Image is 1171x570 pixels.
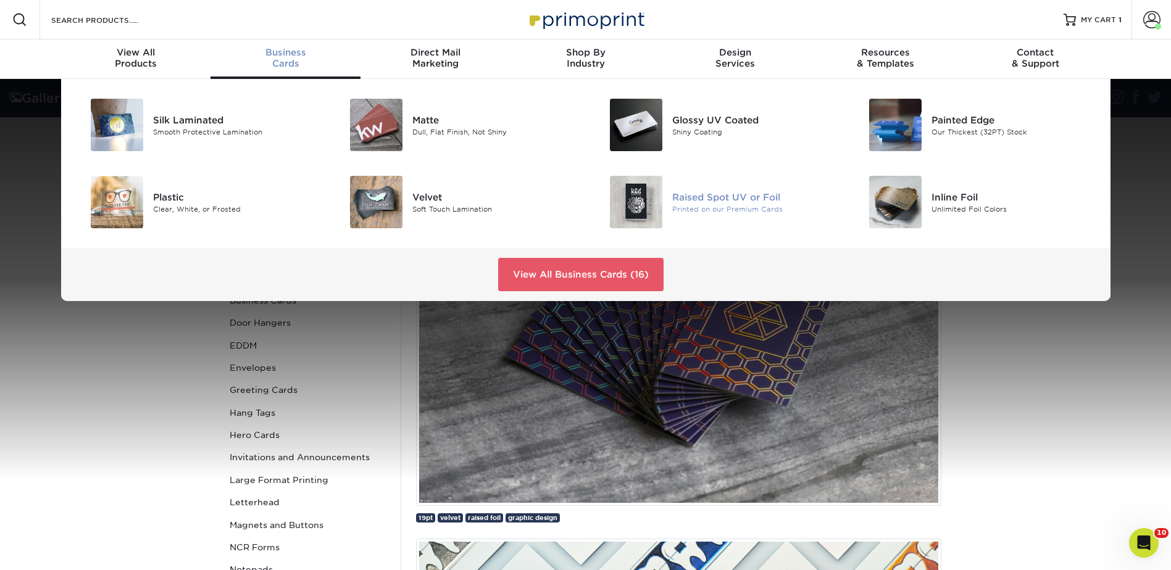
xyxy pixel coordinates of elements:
[595,94,836,156] a: Glossy UV Coated Business Cards Glossy UV Coated Shiny Coating
[412,113,576,126] div: Matte
[465,513,503,522] a: raised foil
[931,204,1095,214] div: Unlimited Foil Colors
[510,47,661,69] div: Industry
[661,47,811,69] div: Services
[524,6,648,33] img: Primoprint
[1129,528,1159,558] iframe: Intercom live chat
[419,514,433,521] span: 19pt
[412,126,576,137] div: Dull, Flat Finish, Not Shiny
[350,99,402,151] img: Matte Business Cards
[595,171,836,233] a: Raised Spot UV or Foil Business Cards Raised Spot UV or Foil Printed on our Premium Cards
[672,126,836,137] div: Shiny Coating
[153,126,317,137] div: Smooth Protective Lamination
[854,94,1096,156] a: Painted Edge Business Cards Painted Edge Our Thickest (32PT) Stock
[416,513,435,522] a: 19pt
[153,190,317,204] div: Plastic
[498,258,664,291] a: View All Business Cards (16)
[510,39,661,79] a: Shop ByIndustry
[1154,528,1169,538] span: 10
[931,190,1095,204] div: Inline Foil
[961,47,1111,69] div: & Support
[610,99,662,151] img: Glossy UV Coated Business Cards
[672,113,836,126] div: Glossy UV Coated
[440,514,460,521] span: velvet
[225,491,391,513] a: Letterhead
[76,171,317,233] a: Plastic Business Cards Plastic Clear, White, or Frosted
[672,204,836,214] div: Printed on our Premium Cards
[438,513,463,522] a: velvet
[468,514,501,521] span: raised foil
[661,47,811,58] span: Design
[1119,15,1122,24] span: 1
[961,47,1111,58] span: Contact
[210,47,360,58] span: Business
[225,514,391,536] a: Magnets and Buttons
[869,176,922,228] img: Inline Foil Business Cards
[225,469,391,491] a: Large Format Printing
[350,176,402,228] img: Velvet Business Cards
[335,171,577,233] a: Velvet Business Cards Velvet Soft Touch Lamination
[1081,15,1116,25] span: MY CART
[811,47,961,69] div: & Templates
[360,47,510,58] span: Direct Mail
[811,39,961,79] a: Resources& Templates
[210,39,360,79] a: BusinessCards
[661,39,811,79] a: DesignServices
[91,176,143,228] img: Plastic Business Cards
[931,126,1095,137] div: Our Thickest (32PT) Stock
[412,190,576,204] div: Velvet
[61,39,211,79] a: View AllProducts
[61,47,211,69] div: Products
[506,513,560,522] a: graphic design
[3,532,105,566] iframe: Google Customer Reviews
[50,12,170,27] input: SEARCH PRODUCTS.....
[961,39,1111,79] a: Contact& Support
[508,514,557,521] span: graphic design
[510,47,661,58] span: Shop By
[869,99,922,151] img: Painted Edge Business Cards
[153,204,317,214] div: Clear, White, or Frosted
[61,47,211,58] span: View All
[811,47,961,58] span: Resources
[335,94,577,156] a: Matte Business Cards Matte Dull, Flat Finish, Not Shiny
[854,171,1096,233] a: Inline Foil Business Cards Inline Foil Unlimited Foil Colors
[931,113,1095,126] div: Painted Edge
[91,99,143,151] img: Silk Laminated Business Cards
[153,113,317,126] div: Silk Laminated
[210,47,360,69] div: Cards
[412,204,576,214] div: Soft Touch Lamination
[225,536,391,558] a: NCR Forms
[360,47,510,69] div: Marketing
[610,176,662,228] img: Raised Spot UV or Foil Business Cards
[76,94,317,156] a: Silk Laminated Business Cards Silk Laminated Smooth Protective Lamination
[672,190,836,204] div: Raised Spot UV or Foil
[360,39,510,79] a: Direct MailMarketing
